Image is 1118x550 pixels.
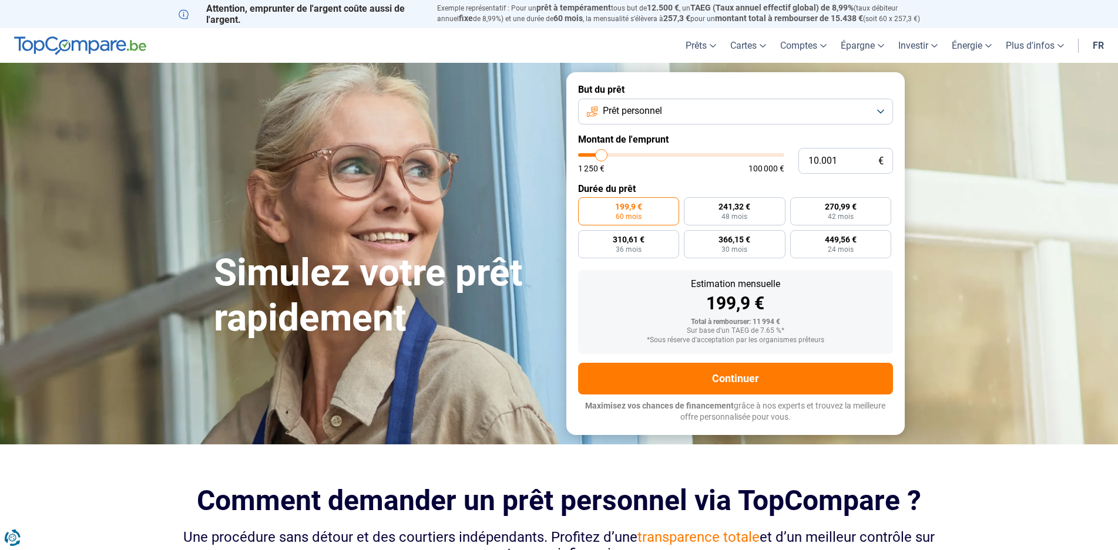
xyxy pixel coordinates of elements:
[825,203,857,211] span: 270,99 €
[179,3,423,25] p: Attention, emprunter de l'argent coûte aussi de l'argent.
[578,99,893,124] button: Prêt personnel
[459,14,473,23] span: fixe
[578,400,893,423] p: grâce à nos experts et trouvez la meilleure offre personnalisée pour vous.
[721,246,747,253] span: 30 mois
[578,183,893,194] label: Durée du prêt
[179,484,940,517] h2: Comment demander un prêt personnel via TopCompare ?
[585,401,734,410] span: Maximisez vos chances de financement
[891,28,945,63] a: Investir
[825,235,857,244] span: 449,56 €
[999,28,1071,63] a: Plus d'infos
[553,14,583,23] span: 60 mois
[587,279,884,289] div: Estimation mensuelle
[828,213,854,220] span: 42 mois
[663,14,690,23] span: 257,3 €
[878,156,884,166] span: €
[679,28,723,63] a: Prêts
[719,203,750,211] span: 241,32 €
[587,336,884,345] div: *Sous réserve d'acceptation par les organismes prêteurs
[719,235,750,244] span: 366,15 €
[690,3,854,12] span: TAEG (Taux annuel effectif global) de 8,99%
[578,134,893,145] label: Montant de l'emprunt
[214,251,552,341] h1: Simulez votre prêt rapidement
[587,327,884,335] div: Sur base d'un TAEG de 7.65 %*
[613,235,644,244] span: 310,61 €
[723,28,773,63] a: Cartes
[615,203,642,211] span: 199,9 €
[587,295,884,312] div: 199,9 €
[945,28,999,63] a: Énergie
[536,3,611,12] span: prêt à tempérament
[773,28,834,63] a: Comptes
[587,318,884,326] div: Total à rembourser: 11 994 €
[834,28,891,63] a: Épargne
[578,363,893,394] button: Continuer
[437,3,940,24] p: Exemple représentatif : Pour un tous but de , un (taux débiteur annuel de 8,99%) et une durée de ...
[578,164,605,173] span: 1 250 €
[721,213,747,220] span: 48 mois
[1086,28,1111,63] a: fr
[603,104,662,117] span: Prêt personnel
[616,213,642,220] span: 60 mois
[14,36,146,55] img: TopCompare
[748,164,784,173] span: 100 000 €
[637,529,760,545] span: transparence totale
[578,84,893,95] label: But du prêt
[828,246,854,253] span: 24 mois
[647,3,679,12] span: 12.500 €
[715,14,863,23] span: montant total à rembourser de 15.438 €
[616,246,642,253] span: 36 mois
